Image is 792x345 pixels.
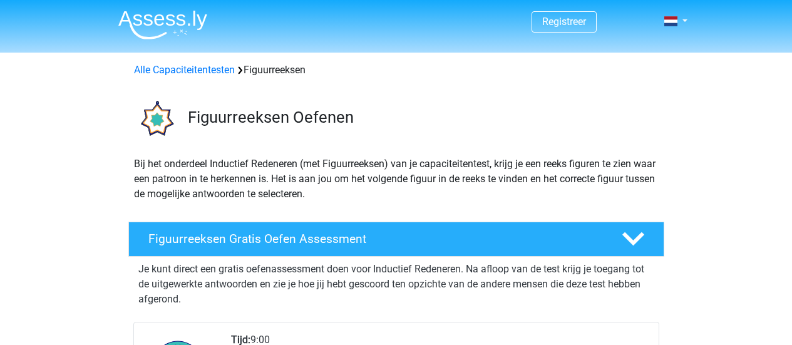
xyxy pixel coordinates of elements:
[129,93,182,146] img: figuurreeksen
[118,10,207,39] img: Assessly
[148,232,602,246] h4: Figuurreeksen Gratis Oefen Assessment
[138,262,654,307] p: Je kunt direct een gratis oefenassessment doen voor Inductief Redeneren. Na afloop van de test kr...
[134,64,235,76] a: Alle Capaciteitentesten
[123,222,669,257] a: Figuurreeksen Gratis Oefen Assessment
[129,63,664,78] div: Figuurreeksen
[188,108,654,127] h3: Figuurreeksen Oefenen
[542,16,586,28] a: Registreer
[134,157,659,202] p: Bij het onderdeel Inductief Redeneren (met Figuurreeksen) van je capaciteitentest, krijg je een r...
